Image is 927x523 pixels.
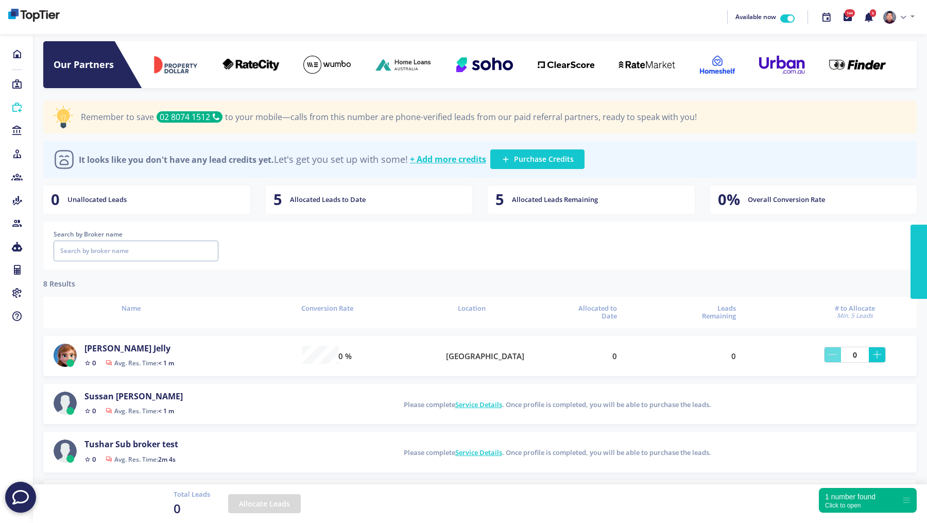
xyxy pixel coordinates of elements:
[490,149,585,169] button: Purchase Credits
[54,305,208,313] div: Name
[158,359,174,367] b: < 1 m
[883,11,896,24] img: e310ebdf-1855-410b-9d61-d1abdff0f2ad-637831748356285317.png
[81,111,697,123] span: Remember to save to your mobile—calls from this number are phone-verified leads from our paid ref...
[803,312,906,319] span: Min. 5 Leads
[803,305,906,320] div: # to Allocate
[512,195,598,205] label: Allocated Leads Remaining
[565,305,617,320] div: Allocated to Date
[115,438,178,450] span: Sub broker test
[158,455,176,464] b: 2m 4s
[456,57,513,72] img: soho logo
[455,400,502,409] a: Service Details
[276,305,379,313] div: Conversion Rate
[79,154,274,165] b: It looks like you don't have any lead credits yet.
[67,195,127,205] label: Unallocated Leads
[718,191,740,209] h3: 0%
[92,454,96,464] b: 0
[870,9,876,17] span: 6
[54,59,141,71] h5: Our Partners
[106,457,176,463] label: Avg. Res. Time:
[54,392,77,415] img: user.402e33f.png
[495,191,504,209] h3: 5
[157,111,222,123] div: 02 8074 1512
[54,344,77,367] img: 08d9981f-c08f-db08-c12f-5cd6e1ddb758-637708094557309522.png
[153,343,170,354] span: Jelly
[54,149,75,170] img: sad emoji
[84,438,113,450] span: Tushar
[290,195,366,205] label: Allocated Leads to Date
[106,360,174,366] label: Avg. Res. Time:
[54,440,77,463] img: user.402e33f.png
[858,6,879,28] button: 6
[303,56,351,74] img: Wumbo logo
[338,350,352,362] label: 0 %
[222,59,279,71] img: rate-city logo
[79,154,408,165] span: Let's get you set up with some!
[116,391,183,402] span: [PERSON_NAME]
[228,494,301,513] button: Allocate Leads
[375,57,432,72] img: HLA logo
[404,400,711,410] label: Please complete . Once profile is completed, you will be able to purchase the leads.
[158,407,174,415] b: < 1 m
[8,9,60,22] img: bd260d39-06d4-48c8-91ce-4964555bf2e4-638900413960370303.png
[92,406,96,415] b: 0
[84,391,114,402] span: Sussan
[153,56,198,74] img: Property Dollar logo
[446,350,524,362] label: [GEOGRAPHIC_DATA]
[174,499,210,518] span: 0
[92,358,96,367] b: 0
[829,60,886,70] img: finder logo
[748,195,825,205] label: Overall Conversion Rate
[410,155,486,164] a: + Add more credits
[51,191,60,209] h3: 0
[446,305,497,313] div: Location
[54,229,218,239] label: Search by Broker name
[54,106,73,128] img: idea
[731,350,736,362] label: 0
[845,9,855,17] span: 144
[759,56,804,74] img: Urban logo
[43,278,75,289] label: 8 Results
[455,448,502,457] a: Service Details
[106,408,174,414] label: Avg. Res. Time:
[684,305,736,320] div: Leads Remaining
[735,12,776,21] span: Available now
[273,191,282,209] h3: 5
[54,241,218,261] input: Search by broker name
[404,448,711,458] label: Please complete . Once profile is completed, you will be able to purchase the leads.
[619,61,675,69] img: rateMarket logo
[174,490,210,500] label: Total Leads
[700,56,735,74] img: Homeshelf logo
[84,343,151,354] span: [PERSON_NAME]
[837,6,858,28] button: 144
[612,350,617,362] label: 0
[538,61,594,69] img: ClearScore logo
